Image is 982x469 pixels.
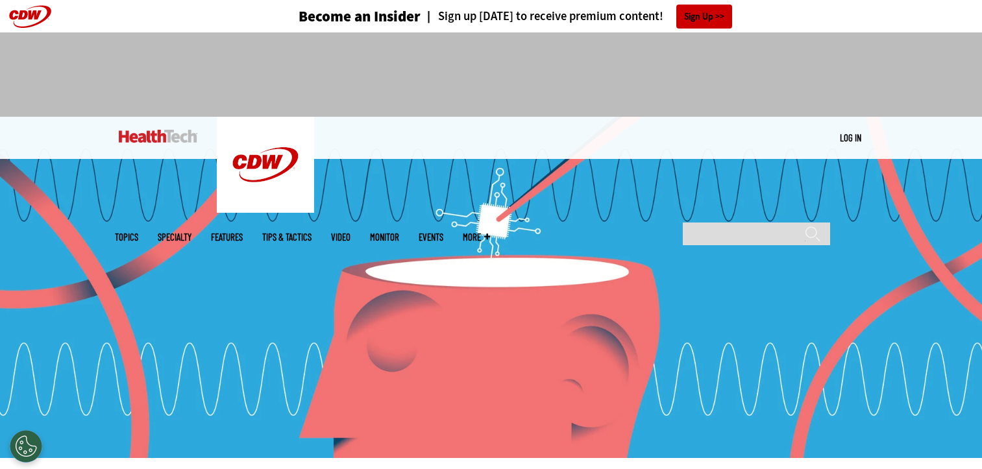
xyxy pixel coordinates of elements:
span: More [463,232,490,242]
img: Home [217,117,314,213]
a: Tips & Tactics [262,232,312,242]
span: Topics [115,232,138,242]
a: Video [331,232,350,242]
a: Sign Up [676,5,732,29]
a: Features [211,232,243,242]
a: MonITor [370,232,399,242]
a: Log in [840,132,861,143]
span: Specialty [158,232,191,242]
a: Become an Insider [250,9,421,24]
h3: Become an Insider [299,9,421,24]
button: Open Preferences [10,430,42,463]
img: Home [119,130,197,143]
a: CDW [217,202,314,216]
div: User menu [840,131,861,145]
a: Events [419,232,443,242]
a: Sign up [DATE] to receive premium content! [421,10,663,23]
div: Cookies Settings [10,430,42,463]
